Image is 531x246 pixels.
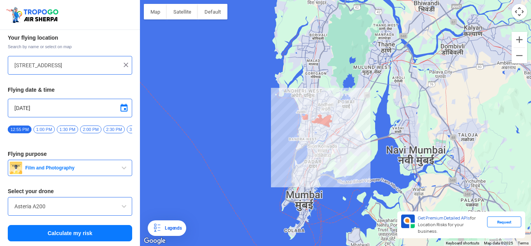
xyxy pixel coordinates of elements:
h3: Flying date & time [8,87,132,92]
button: Show street map [144,4,167,19]
span: Map data ©2025 [484,241,513,245]
div: for Location Risks for your business. [415,215,487,235]
img: Premium APIs [401,215,415,228]
button: Zoom in [512,32,527,47]
a: Open this area in Google Maps (opens a new window) [142,236,168,246]
input: Select Date [14,103,126,113]
img: film.png [10,162,22,174]
img: Google [142,236,168,246]
button: Map camera controls [512,4,527,19]
span: Get Premium Detailed APIs [418,215,470,221]
span: Film and Photography [22,165,119,171]
input: Search by name or Brand [14,202,126,211]
button: Calculate my risk [8,225,132,241]
span: 3:00 PM [127,126,148,133]
a: Terms [518,241,529,245]
span: Search by name or select on map [8,44,132,50]
img: ic_tgdronemaps.svg [6,6,61,24]
div: Request [487,216,521,227]
span: 2:30 PM [103,126,125,133]
input: Search your flying location [14,61,120,70]
span: 12:55 PM [8,126,31,133]
button: Film and Photography [8,160,132,176]
button: Show satellite imagery [167,4,198,19]
img: Legends [152,223,162,233]
h3: Select your drone [8,188,132,194]
button: Keyboard shortcuts [446,241,479,246]
span: 1:00 PM [33,126,55,133]
div: Legends [162,223,182,233]
h3: Your flying location [8,35,132,40]
h3: Flying purpose [8,151,132,157]
span: 1:30 PM [57,126,78,133]
button: Zoom out [512,48,527,63]
img: ic_close.png [122,61,130,69]
span: 2:00 PM [80,126,101,133]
